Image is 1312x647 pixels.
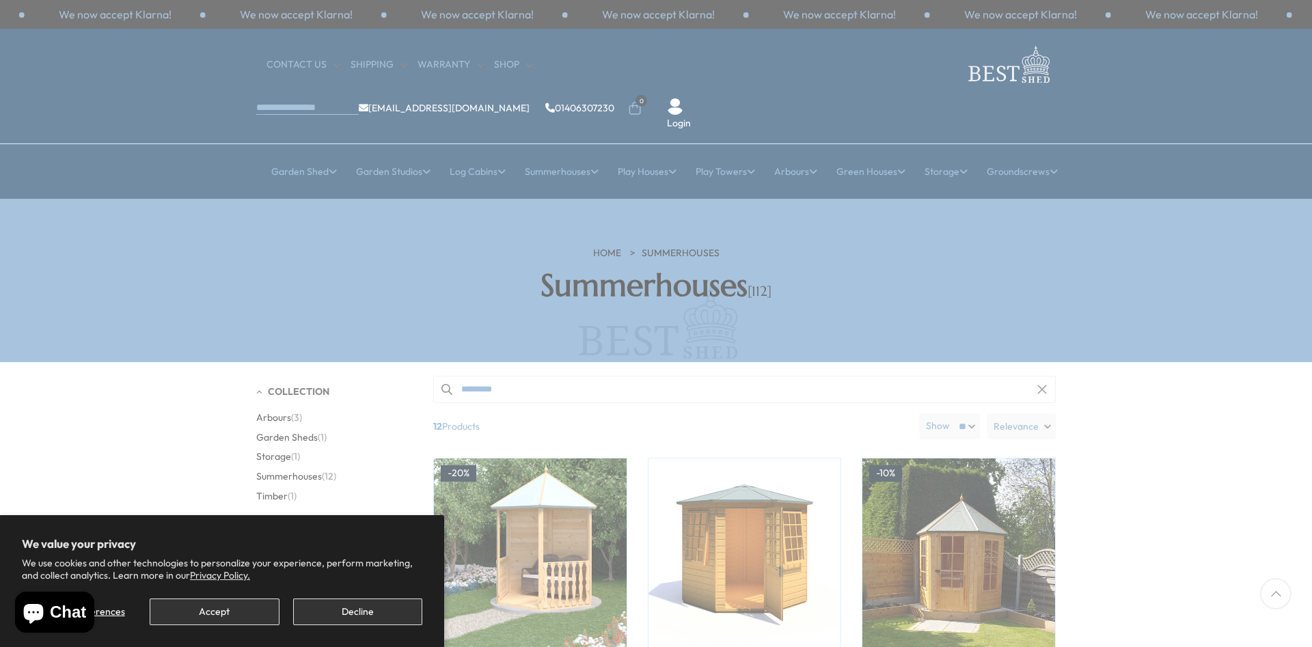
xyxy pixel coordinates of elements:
h2: We value your privacy [22,537,422,551]
inbox-online-store-chat: Shopify online store chat [11,592,98,636]
p: We use cookies and other technologies to personalize your experience, perform marketing, and coll... [22,557,422,581]
button: Accept [150,598,279,625]
button: Decline [293,598,422,625]
a: Privacy Policy. [190,569,250,581]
